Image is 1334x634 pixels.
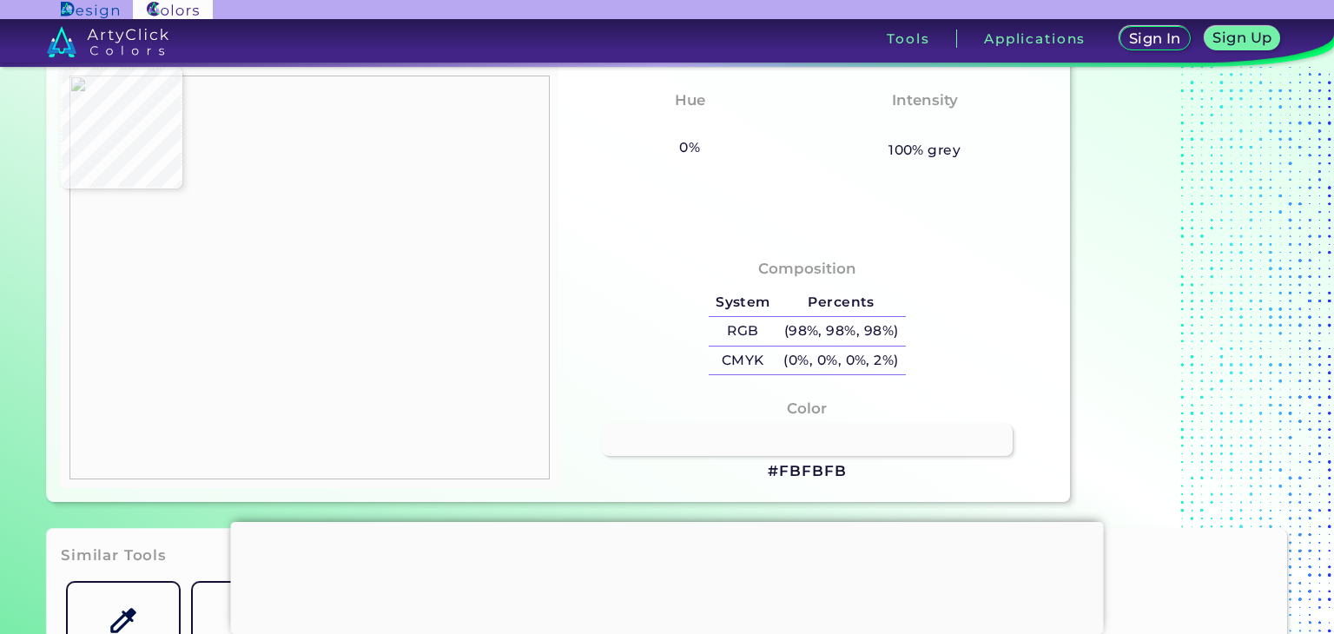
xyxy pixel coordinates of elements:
h3: Tools [887,32,929,45]
img: 22034fd6-2a28-4323-ace4-afcb30b39f7f [69,76,550,479]
img: ArtyClick Design logo [61,2,119,18]
h5: 100% grey [888,139,961,162]
h3: Similar Tools [61,545,167,566]
a: Sign In [1119,26,1191,50]
h4: Composition [758,256,856,281]
iframe: Advertisement [231,522,1104,630]
h3: None [661,116,719,136]
h4: Hue [675,88,705,113]
h3: #FBFBFB [768,461,846,482]
h5: Sign Up [1212,30,1271,44]
h3: None [895,116,954,136]
h3: Applications [984,32,1086,45]
h5: Sign In [1129,31,1181,45]
a: Sign Up [1205,26,1281,50]
h5: System [709,288,776,317]
h5: 0% [672,136,706,159]
h5: (0%, 0%, 0%, 2%) [777,347,906,375]
img: logo_artyclick_colors_white.svg [47,26,169,57]
h5: CMYK [709,347,776,375]
h4: Intensity [892,88,958,113]
h5: Percents [777,288,906,317]
h5: RGB [709,317,776,346]
h5: (98%, 98%, 98%) [777,317,906,346]
h4: Color [787,396,827,421]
